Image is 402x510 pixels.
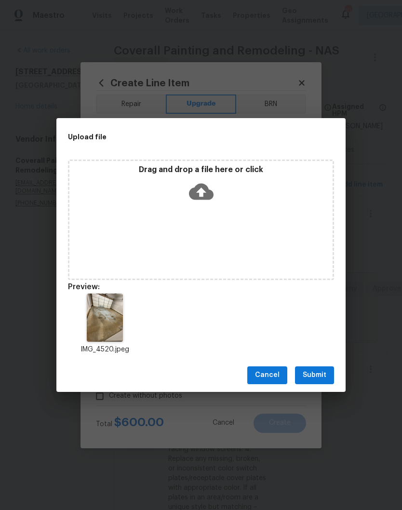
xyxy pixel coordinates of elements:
[87,294,123,342] img: Z
[247,366,287,384] button: Cancel
[68,132,291,142] h2: Upload file
[68,345,141,355] p: IMG_4520.jpeg
[69,165,333,175] p: Drag and drop a file here or click
[255,369,280,381] span: Cancel
[295,366,334,384] button: Submit
[303,369,326,381] span: Submit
